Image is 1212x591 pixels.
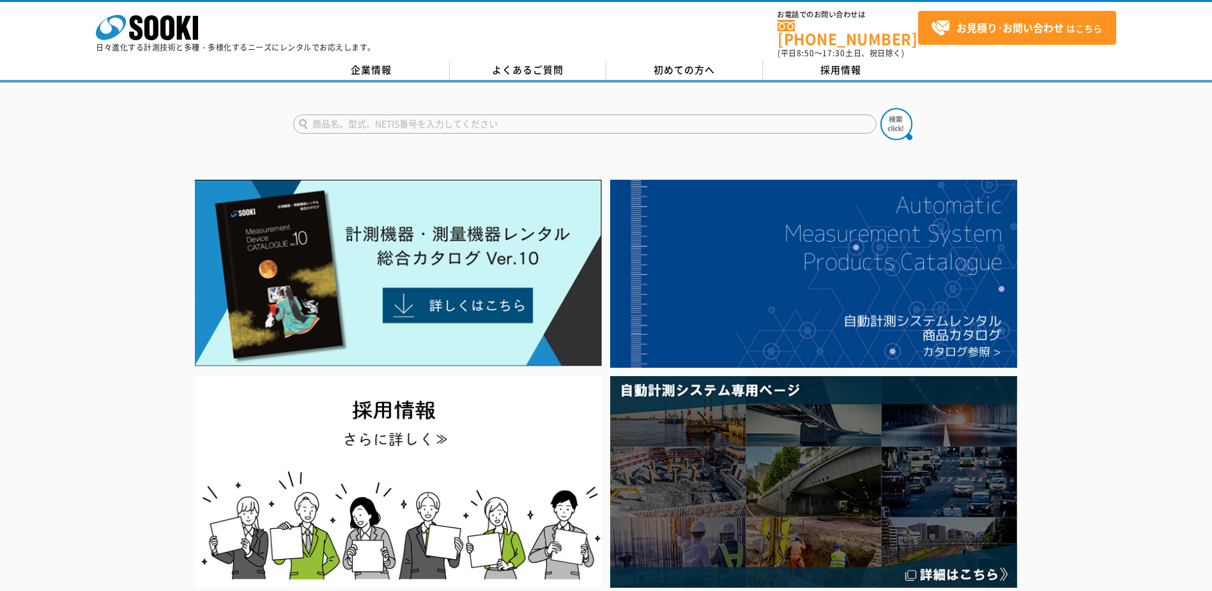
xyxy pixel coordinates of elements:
[450,61,606,80] a: よくあるご質問
[822,47,845,59] span: 17:30
[778,11,918,19] span: お電話でのお問い合わせは
[610,180,1017,368] img: 自動計測システムカタログ
[956,20,1064,35] strong: お見積り･お問い合わせ
[797,47,815,59] span: 8:50
[931,19,1102,38] span: はこちら
[195,376,602,588] img: SOOKI recruit
[293,114,877,134] input: 商品名、型式、NETIS番号を入力してください
[654,63,715,77] span: 初めての方へ
[293,61,450,80] a: 企業情報
[96,43,376,51] p: 日々進化する計測技術と多種・多様化するニーズにレンタルでお応えします。
[195,180,602,366] img: Catalog Ver10
[918,11,1116,45] a: お見積り･お問い合わせはこちら
[880,108,912,140] img: btn_search.png
[610,376,1017,588] img: 自動計測システム専用ページ
[778,47,904,59] span: (平日 ～ 土日、祝日除く)
[606,61,763,80] a: 初めての方へ
[763,61,919,80] a: 採用情報
[778,20,918,46] a: [PHONE_NUMBER]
